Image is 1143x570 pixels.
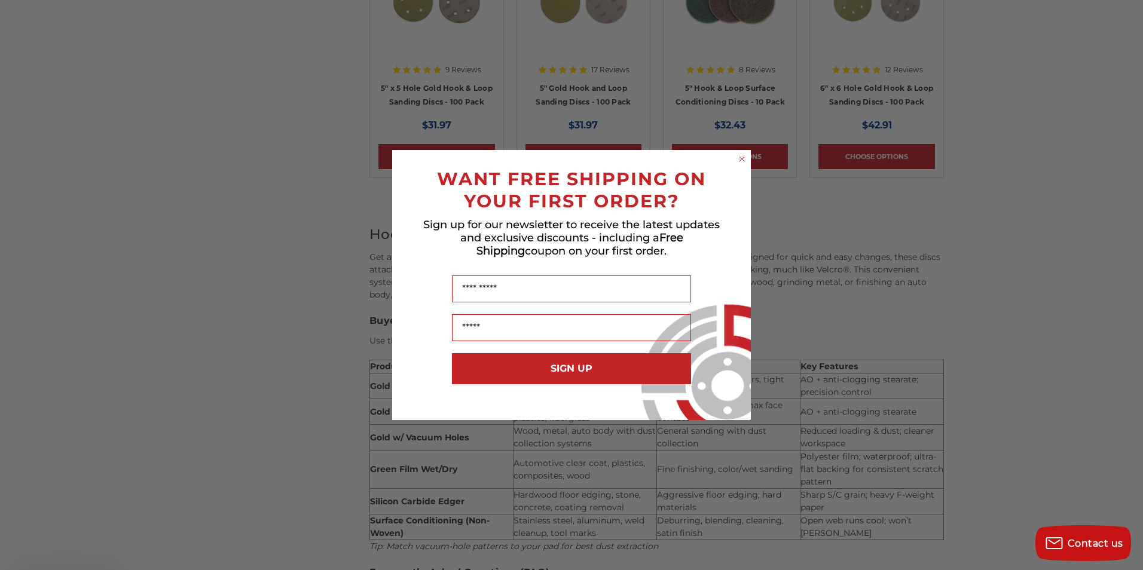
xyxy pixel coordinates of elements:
[1035,525,1131,561] button: Contact us
[452,314,691,341] input: Email
[452,353,691,384] button: SIGN UP
[437,168,706,212] span: WANT FREE SHIPPING ON YOUR FIRST ORDER?
[476,231,683,258] span: Free Shipping
[1068,538,1123,549] span: Contact us
[423,218,720,258] span: Sign up for our newsletter to receive the latest updates and exclusive discounts - including a co...
[736,153,748,165] button: Close dialog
